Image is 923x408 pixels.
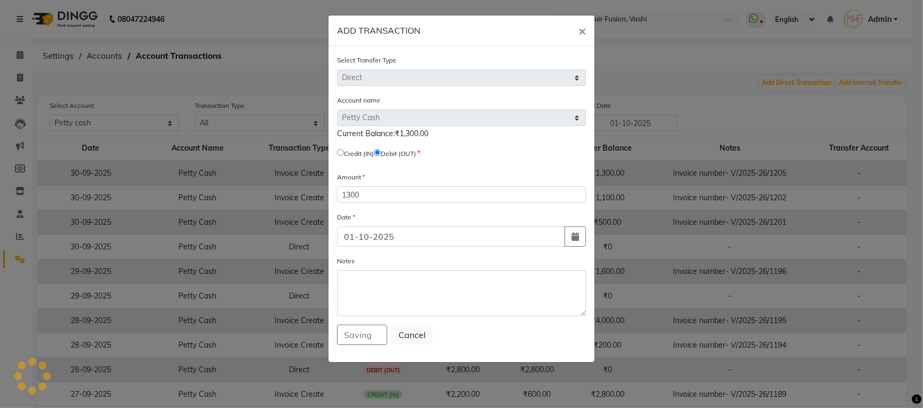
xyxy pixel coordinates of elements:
[337,24,420,37] h6: ADD TRANSACTION
[337,129,428,138] span: Current Balance:₹1,300.00
[392,325,433,345] button: Cancel
[344,149,374,159] label: Credit (IN)
[337,256,355,266] label: Notes
[337,213,355,222] label: Date
[578,22,586,38] span: ×
[381,149,416,159] label: Debit (OUT)
[337,96,380,105] label: Account name
[570,15,595,45] button: Close
[337,172,365,182] label: Amount
[337,56,396,65] label: Select Transfer Type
